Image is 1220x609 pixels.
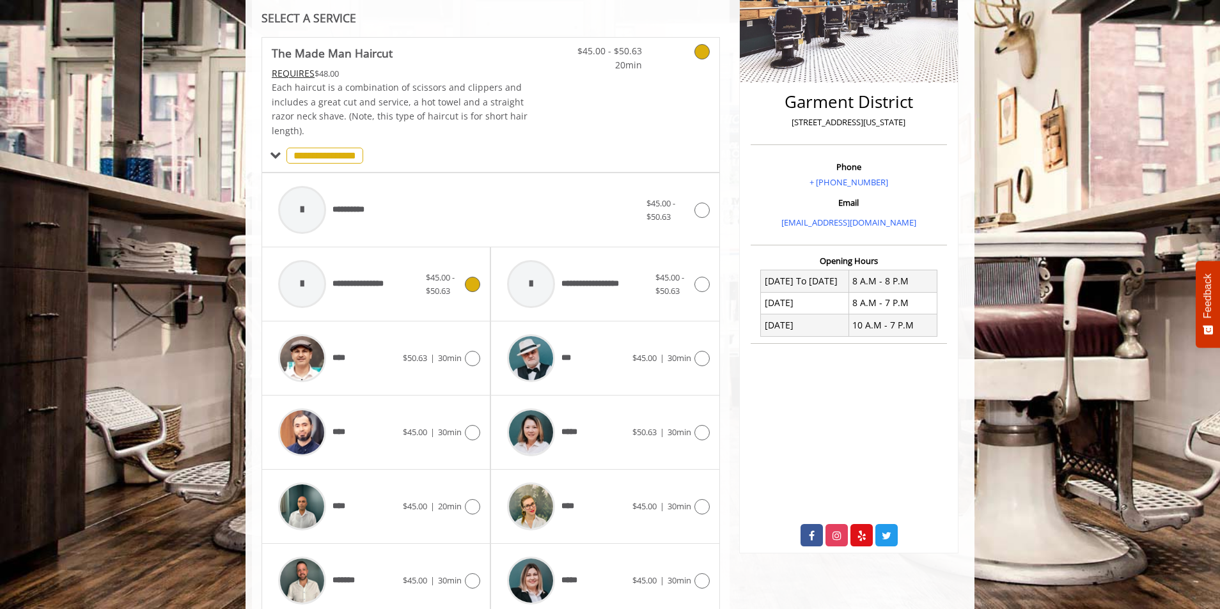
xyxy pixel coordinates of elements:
b: The Made Man Haircut [272,44,393,62]
div: SELECT A SERVICE [262,12,720,24]
td: 8 A.M - 7 P.M [849,292,937,314]
span: $45.00 [632,500,657,512]
span: $45.00 [632,352,657,364]
span: 30min [668,500,691,512]
span: $45.00 - $50.63 [646,197,675,222]
span: This service needs some Advance to be paid before we block your appointment [272,67,315,79]
span: | [660,352,664,364]
span: | [430,426,435,438]
span: 30min [668,426,691,438]
span: 30min [438,352,462,364]
span: Each haircut is a combination of scissors and clippers and includes a great cut and service, a ho... [272,81,528,136]
p: [STREET_ADDRESS][US_STATE] [754,116,944,129]
h3: Email [754,198,944,207]
span: | [430,574,435,586]
td: [DATE] [761,314,849,336]
span: $45.00 [632,574,657,586]
h3: Phone [754,162,944,171]
span: $45.00 - $50.63 [655,272,684,297]
span: 30min [668,574,691,586]
span: $45.00 [403,574,427,586]
td: 10 A.M - 7 P.M [849,314,937,336]
span: | [430,352,435,364]
span: 30min [438,574,462,586]
span: $45.00 - $50.63 [567,44,642,58]
span: $45.00 [403,500,427,512]
span: $50.63 [403,352,427,364]
span: | [660,426,664,438]
a: [EMAIL_ADDRESS][DOMAIN_NAME] [781,217,916,228]
h3: Opening Hours [751,256,947,265]
span: Feedback [1202,274,1214,318]
td: [DATE] [761,292,849,314]
span: $50.63 [632,426,657,438]
span: $45.00 - $50.63 [426,272,455,297]
button: Feedback - Show survey [1196,261,1220,348]
a: + [PHONE_NUMBER] [809,176,888,188]
span: $45.00 [403,426,427,438]
span: 30min [668,352,691,364]
span: | [660,500,664,512]
span: 20min [438,500,462,512]
td: [DATE] To [DATE] [761,270,849,292]
span: | [430,500,435,512]
span: | [660,574,664,586]
td: 8 A.M - 8 P.M [849,270,937,292]
div: $48.00 [272,66,529,81]
h2: Garment District [754,93,944,111]
span: 30min [438,426,462,438]
span: 20min [567,58,642,72]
